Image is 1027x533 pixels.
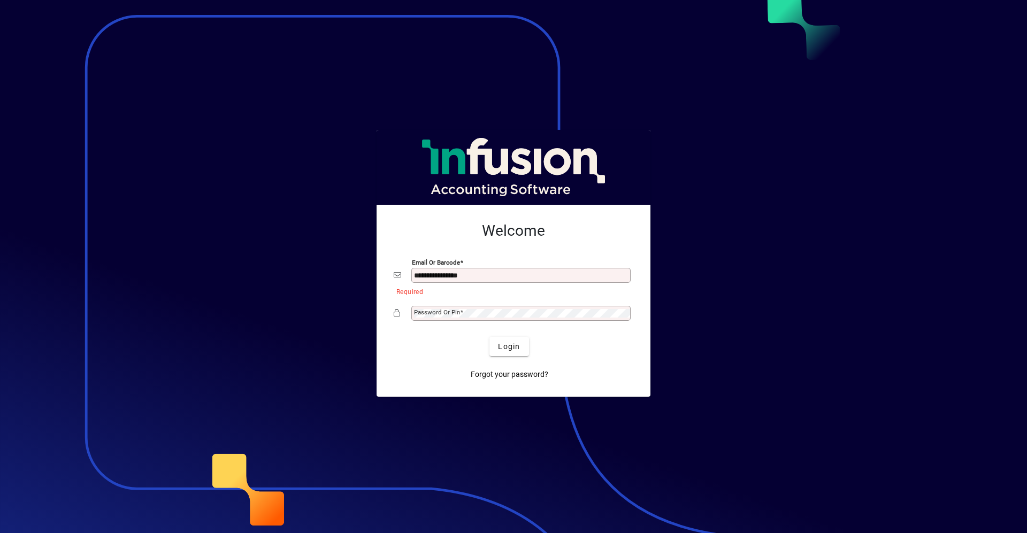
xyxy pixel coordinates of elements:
[471,369,548,380] span: Forgot your password?
[412,259,460,266] mat-label: Email or Barcode
[394,222,633,240] h2: Welcome
[466,365,553,384] a: Forgot your password?
[498,341,520,352] span: Login
[414,308,460,316] mat-label: Password or Pin
[489,337,528,356] button: Login
[396,285,625,297] mat-error: Required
